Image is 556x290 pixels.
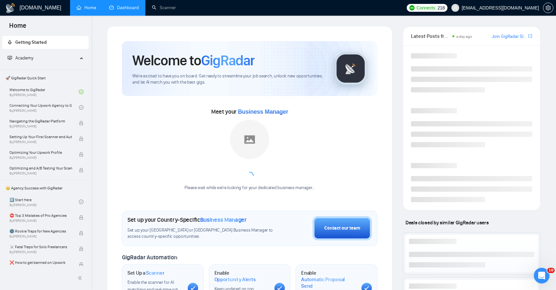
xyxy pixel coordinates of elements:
[313,216,372,240] button: Contact our team
[214,270,270,282] h1: Enable
[238,108,288,115] span: Business Manager
[4,21,32,35] span: Home
[403,217,491,228] span: Deals closed by similar GigRadar users
[456,34,472,39] span: a day ago
[15,55,33,61] span: Academy
[152,5,176,10] a: searchScanner
[9,140,72,144] span: By [PERSON_NAME]
[9,234,72,238] span: By [PERSON_NAME]
[7,55,33,61] span: Academy
[9,212,72,219] span: ⛔ Top 3 Mistakes of Pro Agencies
[9,259,72,266] span: ❌ How to get banned on Upwork
[9,100,79,115] a: Connecting Your Upwork Agency to GigRadarBy[PERSON_NAME]
[528,33,532,39] span: export
[245,171,254,180] span: loading
[79,200,83,204] span: check-circle
[9,124,72,128] span: By [PERSON_NAME]
[132,73,324,86] span: We're excited to have you on board. Get ready to streamline your job search, unlock new opportuni...
[79,215,83,220] span: lock
[181,185,318,191] div: Please wait while we're looking for your dedicated business manager...
[5,3,16,13] img: logo
[127,227,274,240] span: Set up your [GEOGRAPHIC_DATA] or [GEOGRAPHIC_DATA] Business Manager to access country-specific op...
[9,156,72,160] span: By [PERSON_NAME]
[79,247,83,251] span: lock
[543,5,553,10] a: setting
[301,276,356,289] span: Automatic Proposal Send
[201,52,255,69] span: GigRadar
[9,118,72,124] span: Navigating the GigRadar Platform
[9,266,72,270] span: By [PERSON_NAME]
[9,85,79,99] a: Welcome to GigRadarBy[PERSON_NAME]
[146,270,164,276] span: Scanner
[9,244,72,250] span: ☠️ Fatal Traps for Solo Freelancers
[9,171,72,175] span: By [PERSON_NAME]
[109,5,139,10] a: dashboardDashboard
[9,149,72,156] span: Optimizing Your Upwork Profile
[122,254,177,261] span: GigRadar Automation
[127,270,164,276] h1: Set Up a
[9,134,72,140] span: Setting Up Your First Scanner and Auto-Bidder
[15,40,47,45] span: Getting Started
[334,52,367,85] img: gigradar-logo.png
[9,250,72,254] span: By [PERSON_NAME]
[9,195,79,209] a: 1️⃣ Start HereBy[PERSON_NAME]
[3,182,88,195] span: 👑 Agency Success with GigRadar
[453,6,458,10] span: user
[9,165,72,171] span: Optimizing and A/B Testing Your Scanner for Better Results
[2,36,89,49] li: Getting Started
[79,152,83,157] span: lock
[77,5,96,10] a: homeHome
[301,270,356,289] h1: Enable
[411,32,450,40] span: Latest Posts from the GigRadar Community
[547,268,555,273] span: 10
[79,231,83,235] span: lock
[79,105,83,110] span: check-circle
[79,137,83,141] span: lock
[214,276,256,283] span: Opportunity Alerts
[230,120,269,159] img: placeholder.png
[9,228,72,234] span: 🌚 Rookie Traps for New Agencies
[79,262,83,267] span: lock
[534,268,549,283] iframe: Intercom live chat
[79,89,83,94] span: check-circle
[79,168,83,172] span: lock
[437,4,445,11] span: 218
[9,219,72,223] span: By [PERSON_NAME]
[528,33,532,39] a: export
[200,216,247,223] span: Business Manager
[7,40,12,44] span: rocket
[79,121,83,125] span: lock
[324,225,360,232] div: Contact our team
[127,216,247,223] h1: Set up your Country-Specific
[132,52,255,69] h1: Welcome to
[211,108,288,115] span: Meet your
[543,3,553,13] button: setting
[492,33,527,40] a: Join GigRadar Slack Community
[543,5,553,10] span: setting
[78,275,84,281] span: double-left
[3,72,88,85] span: 🚀 GigRadar Quick Start
[417,4,436,11] span: Connects:
[7,56,12,60] span: fund-projection-screen
[409,5,415,10] img: upwork-logo.png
